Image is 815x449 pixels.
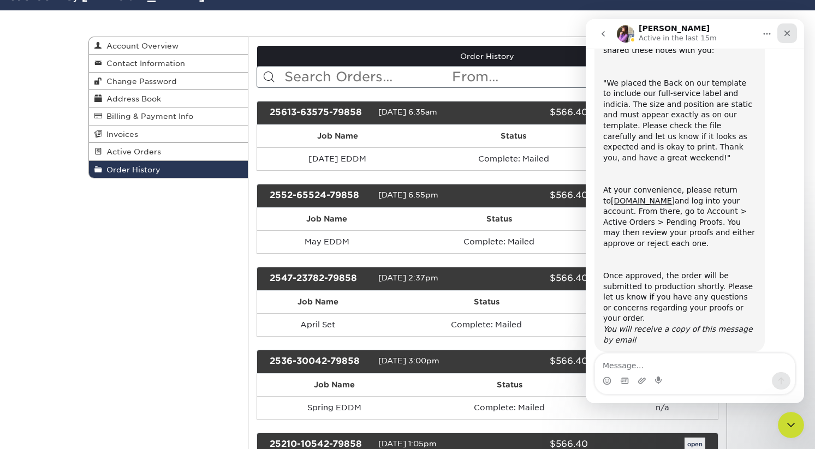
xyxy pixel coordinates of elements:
[89,125,248,143] a: Invoices
[479,272,596,286] div: $566.40
[283,67,451,87] input: Search Orders...
[451,67,584,87] input: From...
[102,59,185,68] span: Contact Information
[378,190,438,199] span: [DATE] 6:55pm
[102,147,161,156] span: Active Orders
[17,59,170,145] div: "We placed the Back on our template to include our full-service label and indicia. The size and p...
[584,67,717,87] input: To...
[479,106,596,120] div: $566.40
[261,272,378,286] div: 2547-23782-79858
[102,41,179,50] span: Account Overview
[257,313,378,336] td: April Set
[418,125,609,147] th: Status
[89,107,248,125] a: Billing & Payment Info
[257,147,418,170] td: [DATE] EDDM
[186,353,205,370] button: Send a message…
[378,356,439,365] span: [DATE] 3:00pm
[17,252,170,326] div: Once approved, the order will be submitted to production shortly. Please let us know if you have ...
[586,19,804,403] iframe: Intercom live chat
[378,107,437,116] span: [DATE] 6:35am
[257,125,418,147] th: Job Name
[257,230,396,253] td: May EDDM
[9,334,209,353] textarea: Message…
[607,396,718,419] td: n/a
[102,77,177,86] span: Change Password
[89,90,248,107] a: Address Book
[257,46,718,67] a: Order History
[89,73,248,90] a: Change Password
[25,177,89,186] a: [DOMAIN_NAME]
[257,291,378,313] th: Job Name
[418,147,609,170] td: Complete: Mailed
[396,230,601,253] td: Complete: Mailed
[89,55,248,72] a: Contact Information
[52,357,61,366] button: Upload attachment
[378,273,438,282] span: [DATE] 2:37pm
[17,166,170,230] div: At your convenience, please return to and log into your account. From there, go to Account > Acti...
[17,357,26,366] button: Emoji picker
[102,112,193,121] span: Billing & Payment Info
[89,143,248,160] a: Active Orders
[778,412,804,438] iframe: Intercom live chat
[261,106,378,120] div: 25613-63575-79858
[102,94,161,103] span: Address Book
[102,165,160,174] span: Order History
[261,189,378,203] div: 2552-65524-79858
[257,208,396,230] th: Job Name
[396,208,601,230] th: Status
[412,396,607,419] td: Complete: Mailed
[261,355,378,369] div: 2536-30042-79858
[89,161,248,178] a: Order History
[257,396,412,419] td: Spring EDDM
[89,37,248,55] a: Account Overview
[69,357,78,366] button: Start recording
[378,439,437,448] span: [DATE] 1:05pm
[479,355,596,369] div: $566.40
[17,306,167,325] i: You will receive a copy of this message by email
[34,357,43,366] button: Gif picker
[378,291,595,313] th: Status
[378,313,595,336] td: Complete: Mailed
[479,189,596,203] div: $566.40
[102,130,138,139] span: Invoices
[257,374,412,396] th: Job Name
[412,374,607,396] th: Status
